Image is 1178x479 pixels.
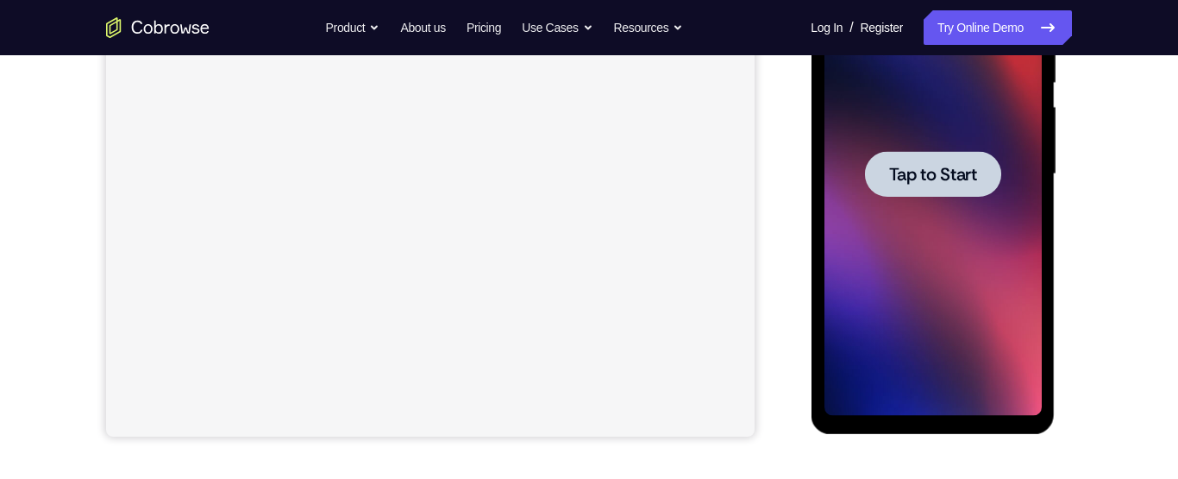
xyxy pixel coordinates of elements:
[400,10,445,45] a: About us
[326,10,380,45] button: Product
[522,10,592,45] button: Use Cases
[811,10,843,45] a: Log In
[614,10,684,45] button: Resources
[106,17,210,38] a: Go to the home page
[849,17,853,38] span: /
[861,10,903,45] a: Register
[924,10,1072,45] a: Try Online Demo
[467,10,501,45] a: Pricing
